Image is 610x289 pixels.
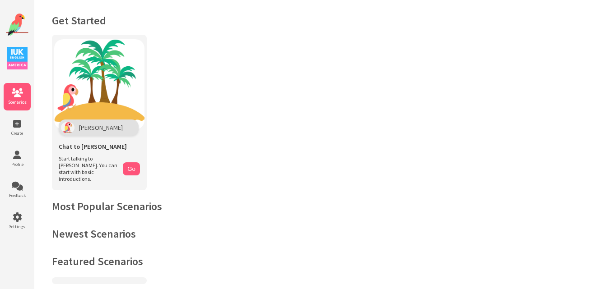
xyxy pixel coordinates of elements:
[4,99,31,105] span: Scenarios
[4,130,31,136] span: Create
[4,161,31,167] span: Profile
[61,122,75,133] img: Polly
[52,14,592,28] h1: Get Started
[52,254,592,268] h2: Featured Scenarios
[79,124,123,132] span: [PERSON_NAME]
[4,224,31,229] span: Settings
[52,199,592,213] h2: Most Popular Scenarios
[6,14,28,36] img: Website Logo
[123,162,140,175] button: Go
[59,155,118,182] span: Start talking to [PERSON_NAME]. You can start with basic introductions.
[7,47,28,69] img: IUK Logo
[4,193,31,198] span: Feedback
[59,142,127,151] span: Chat to [PERSON_NAME]
[54,39,144,129] img: Chat with Polly
[52,227,592,241] h2: Newest Scenarios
